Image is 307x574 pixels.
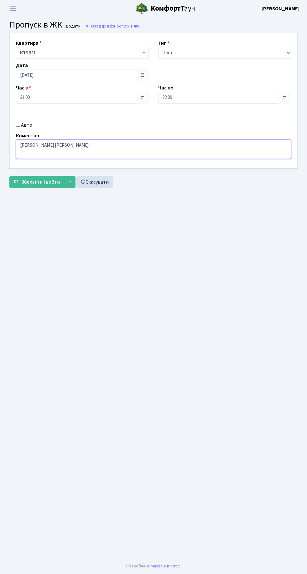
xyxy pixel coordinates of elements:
[20,50,141,56] span: <b>КТ</b>&nbsp;&nbsp;&nbsp;&nbsp;5-581
[136,3,148,15] img: logo.png
[151,563,180,569] a: Massive Kinetic
[151,3,181,13] b: Комфорт
[5,3,21,14] button: Переключити навігацію
[151,3,195,14] span: Таун
[21,121,32,129] label: Авто
[76,176,113,188] a: Скасувати
[16,84,31,92] label: Час з
[114,23,140,29] span: Пропуск в ЖК
[21,179,60,185] span: Зберегти і вийти
[9,18,62,31] span: Пропуск в ЖК
[158,39,170,47] label: Тип
[16,39,42,47] label: Квартира
[9,176,64,188] button: Зберегти і вийти
[126,563,181,570] div: Розроблено .
[20,50,26,56] b: КТ
[262,5,299,13] a: [PERSON_NAME]
[64,24,82,29] small: Додати .
[16,62,28,69] label: Дата
[16,47,149,59] span: <b>КТ</b>&nbsp;&nbsp;&nbsp;&nbsp;5-581
[85,23,140,29] a: Назад до всіхПропуск в ЖК
[158,84,174,92] label: Час по
[16,132,39,140] label: Коментар
[262,5,299,12] b: [PERSON_NAME]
